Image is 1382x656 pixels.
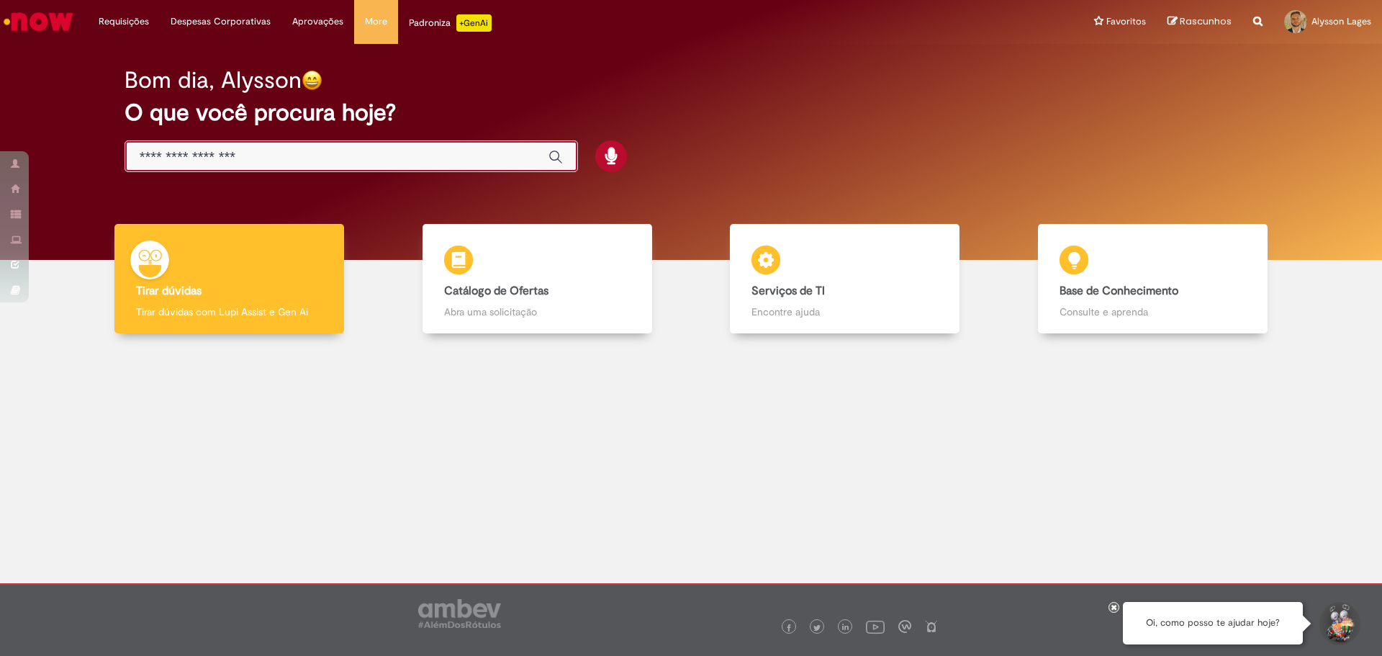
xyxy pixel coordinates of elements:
img: ServiceNow [1,7,76,36]
span: Aprovações [292,14,343,29]
img: happy-face.png [302,70,322,91]
a: Base de Conhecimento Consulte e aprenda [999,224,1307,334]
b: Serviços de TI [751,284,825,298]
span: More [365,14,387,29]
img: logo_footer_linkedin.png [842,624,849,632]
b: Base de Conhecimento [1060,284,1178,298]
div: Padroniza [409,14,492,32]
img: logo_footer_youtube.png [866,617,885,636]
h2: O que você procura hoje? [125,100,1258,125]
span: Rascunhos [1180,14,1232,28]
p: Abra uma solicitação [444,305,631,319]
img: logo_footer_workplace.png [898,620,911,633]
a: Catálogo de Ofertas Abra uma solicitação [384,224,692,334]
p: Tirar dúvidas com Lupi Assist e Gen Ai [136,305,322,319]
a: Tirar dúvidas Tirar dúvidas com Lupi Assist e Gen Ai [76,224,384,334]
img: logo_footer_facebook.png [785,624,792,632]
b: Catálogo de Ofertas [444,284,548,298]
a: Serviços de TI Encontre ajuda [691,224,999,334]
span: Favoritos [1106,14,1146,29]
h2: Bom dia, Alysson [125,68,302,93]
span: Alysson Lages [1311,15,1371,27]
p: +GenAi [456,14,492,32]
p: Encontre ajuda [751,305,938,319]
p: Consulte e aprenda [1060,305,1246,319]
img: logo_footer_naosei.png [925,620,938,633]
b: Tirar dúvidas [136,284,202,298]
button: Iniciar Conversa de Suporte [1317,602,1360,645]
img: logo_footer_twitter.png [813,624,821,632]
a: Rascunhos [1168,15,1232,29]
span: Requisições [99,14,149,29]
span: Despesas Corporativas [171,14,271,29]
div: Oi, como posso te ajudar hoje? [1123,602,1303,644]
img: logo_footer_ambev_rotulo_gray.png [418,599,501,628]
